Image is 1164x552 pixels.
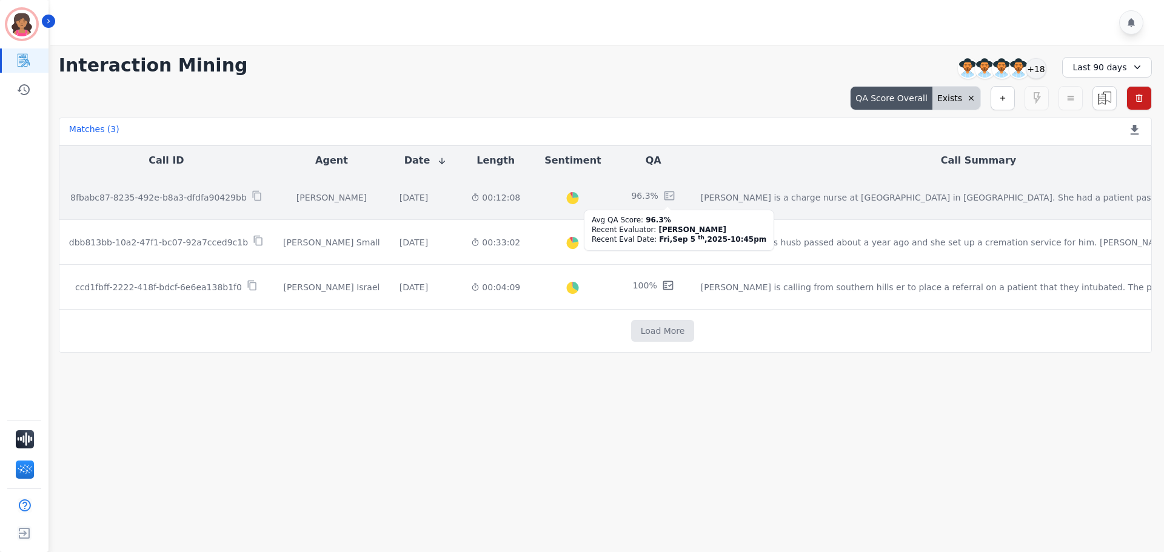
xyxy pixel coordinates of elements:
[477,153,515,168] button: Length
[592,215,643,225] div: Avg QA Score:
[400,281,428,293] div: [DATE]
[70,191,247,204] p: 8fbabc87-8235-492e-b8a3-dfdfa90429bb
[698,234,704,241] sup: th
[1026,58,1046,79] div: +18
[283,191,380,204] div: [PERSON_NAME]
[283,281,380,293] div: [PERSON_NAME] Israel
[471,191,520,204] div: 00:12:08
[646,153,661,168] button: QA
[592,225,656,234] div: Recent Evaluator:
[592,234,657,244] div: Recent Eval Date:
[149,153,184,168] button: Call ID
[471,281,520,293] div: 00:04:09
[659,234,766,244] div: Fri , Sep 5 , 2025 - 10:45pm
[851,87,932,110] div: QA Score Overall
[400,236,428,248] div: [DATE]
[646,215,671,225] div: 96.3%
[1062,57,1152,78] div: Last 90 days
[932,87,980,110] div: Exists
[404,153,447,168] button: Date
[59,55,248,76] h1: Interaction Mining
[69,236,248,248] p: dbb813bb-10a2-47f1-bc07-92a7cced9c1b
[75,281,242,293] p: ccd1fbff-2222-418f-bdcf-6e6ea138b1f0
[631,320,695,342] button: Load More
[283,236,380,248] div: [PERSON_NAME] Small
[631,190,658,205] div: 96.3%
[69,123,119,140] div: Matches ( 3 )
[471,236,520,248] div: 00:33:02
[400,191,428,204] div: [DATE]
[315,153,348,168] button: Agent
[633,279,657,294] div: 100%
[544,153,601,168] button: Sentiment
[7,10,36,39] img: Bordered avatar
[658,225,726,234] div: [PERSON_NAME]
[941,153,1016,168] button: Call Summary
